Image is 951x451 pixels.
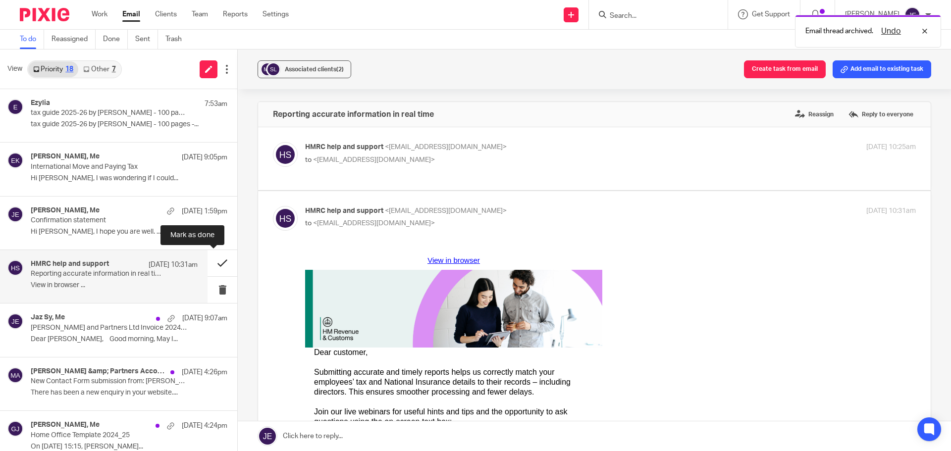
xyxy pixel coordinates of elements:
span: Associated clients [285,66,344,72]
p: There has been a new enquiry in your website.... [31,389,227,397]
a: Priority18 [28,61,78,77]
label: Reassign [792,107,836,122]
a: View in browser [122,5,175,14]
span: <[EMAIL_ADDRESS][DOMAIN_NAME]> [385,207,507,214]
h4: [PERSON_NAME], Me [31,206,100,215]
img: X [113,406,132,431]
h4: [PERSON_NAME], Me [31,152,100,161]
a: Email [122,9,140,19]
span: Getting payroll information right [9,250,119,258]
img: svg%3E [260,62,275,77]
a: Register for this webinar about getting payroll information right [9,260,227,268]
p: New Contact Form submission from: [PERSON_NAME] [31,377,188,386]
a: Reports [223,9,248,19]
p: Dear [PERSON_NAME], Good morning, May I... [31,335,227,344]
span: HMRC’s help and support email service [9,432,148,440]
p: View in browser﻿ ... [31,281,198,290]
span: • [19,271,22,279]
span: HMRC help and support [305,207,383,214]
h4: Jaz Sy, Me [31,313,65,322]
span: exceptions [27,228,65,237]
a: Settings [263,9,289,19]
p: [DATE] 9:07am [182,313,227,323]
span: • [19,325,22,333]
img: svg%3E [7,421,23,437]
p: Hi [PERSON_NAME], I hope you are well. ... [31,228,227,236]
span: <[EMAIL_ADDRESS][DOMAIN_NAME]> [313,156,435,163]
p: Home Office Template 2024_25 [31,431,188,440]
span: HMRC help and support [305,144,383,150]
a: To do [20,30,44,49]
a: HMRC’s YouTube channel [133,356,225,365]
img: svg%3E [273,142,298,167]
p: [DATE] 9:05pm [182,152,227,162]
span: why, when, and how to send a Full Payment Submission (FPS) and an Employer Payment Summary (EPS) [27,207,274,225]
img: GOV.UK website [9,406,30,431]
a: Team [192,9,208,19]
p: International Move and Paying Tax [31,163,188,171]
a: When and how to pay PAYE [27,336,126,345]
span: You’ll also find short videos on HMRC’s YouTube channel, including: [9,314,248,322]
img: svg%3E [7,152,23,168]
p: Hi [PERSON_NAME], I was wondering if I could... [31,174,227,183]
span: • [19,282,22,291]
span: You can , during which we’ll look at: [9,187,284,205]
h4: Reporting accurate information in real time [273,109,434,119]
span: to [305,220,312,227]
img: YouTube [60,406,84,431]
p: Reporting accurate information in real time [31,270,164,278]
span: key dates and payments after leaving [27,240,158,248]
span: <[EMAIL_ADDRESS][DOMAIN_NAME]> [313,220,435,227]
img: svg%3E [273,206,298,231]
p: Email thread archived. [805,26,873,36]
p: Confirmation statement [31,216,188,225]
span: • [19,336,22,345]
a: register for this webinar about employer filing obligations [37,187,235,195]
img: svg%3E [7,206,23,222]
a: Work [92,9,107,19]
p: [DATE] 4:24pm [182,421,227,431]
p: [DATE] 10:31am [149,260,198,270]
div: 7 [112,66,116,73]
span: Finally, don’t miss out! Subscribe to and you’ll be the first to know about our new videos. Yours... [9,356,283,404]
label: Reply to everyone [846,107,916,122]
span: (2) [336,66,344,72]
p: [DATE] 1:59pm [182,206,227,216]
span: common mistakes in payroll information and how to avoid them [27,282,248,291]
span: • [19,294,22,302]
p: On [DATE] 15:15, [PERSON_NAME]... [31,443,227,451]
button: Create task from email [744,60,826,78]
button: Associated clients(2) [258,60,351,78]
span: Employer filing obligations [9,177,101,185]
img: Pixie [20,8,69,21]
span: Submitting accurate and timely reports helps us correctly match your employees’ tax and National ... [9,98,265,175]
img: svg%3E [7,313,23,329]
p: tax guide 2025-26 by [PERSON_NAME] - 100 pages - free pdf download [31,109,188,117]
a: Reassigned [52,30,96,49]
span: Dear customer, [9,98,62,106]
a: Clients [155,9,177,19]
span: • [19,207,22,216]
img: svg%3E [7,367,23,383]
button: Undo [878,25,904,37]
p: [DATE] 10:25am [866,142,916,152]
h4: [PERSON_NAME], Me [31,421,100,429]
h4: [PERSON_NAME] &amp; Partners Accountants [31,367,165,376]
p: [PERSON_NAME] and Partners Ltd Invoice 2024_25 Self Assessment Tax Return [31,324,188,332]
p: [DATE] 10:31am [866,206,916,216]
img: svg%3E [7,260,23,276]
img: svg%3E [904,7,920,23]
span: <[EMAIL_ADDRESS][DOMAIN_NAME]> [385,144,507,150]
span: to [305,156,312,163]
a: How do I use payroll software to send reports to HMRC? [27,325,225,333]
span: how to provide accurate information to HMRC [27,271,188,279]
span: to find out about: [9,260,286,268]
span: • [19,240,22,248]
img: svg%3E [266,62,281,77]
img: svg%3E [7,99,23,115]
span: • [19,228,22,237]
